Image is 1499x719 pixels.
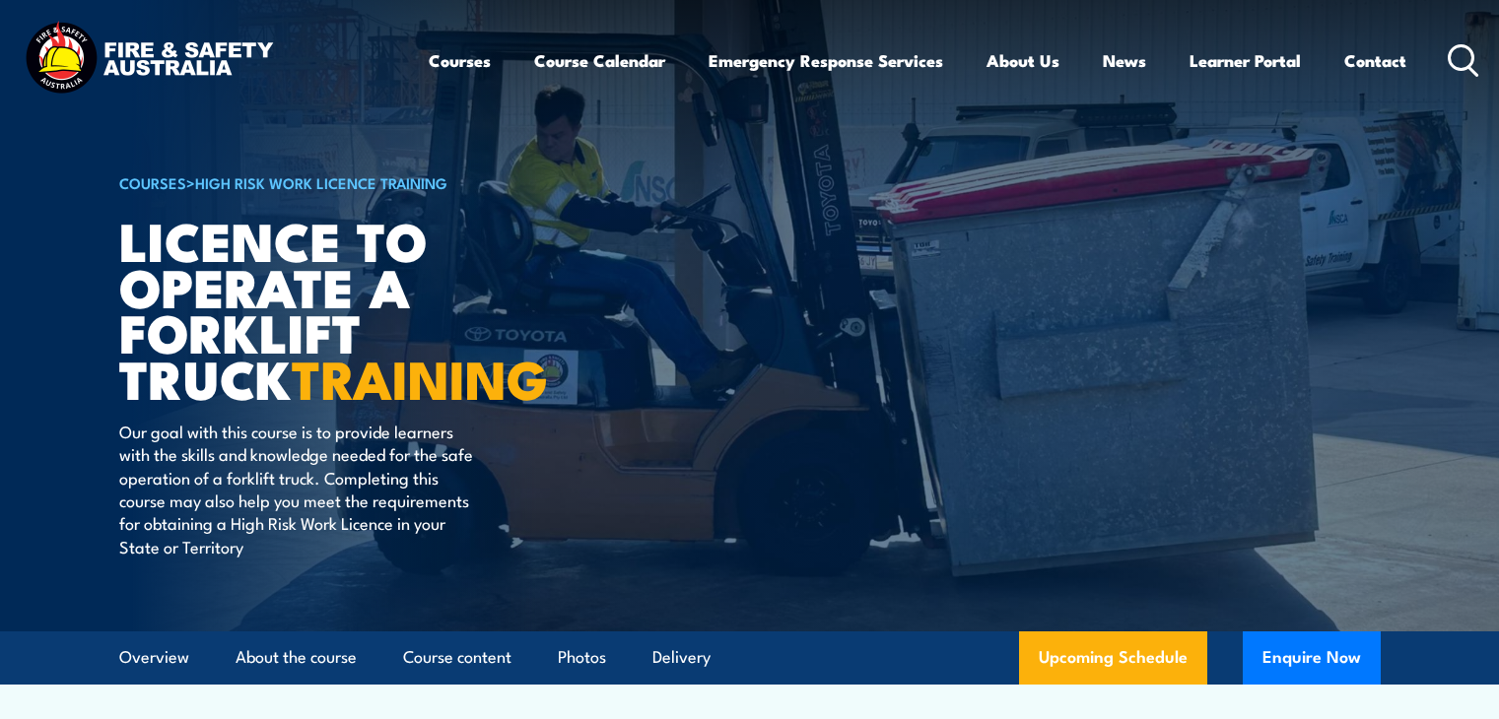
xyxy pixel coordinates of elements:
a: COURSES [119,171,186,193]
a: High Risk Work Licence Training [195,171,447,193]
p: Our goal with this course is to provide learners with the skills and knowledge needed for the saf... [119,420,479,557]
a: About Us [987,34,1059,87]
a: News [1103,34,1146,87]
a: Course Calendar [534,34,665,87]
h6: > [119,170,606,194]
a: Delivery [652,631,711,684]
button: Enquire Now [1243,631,1381,685]
a: Course content [403,631,511,684]
a: Upcoming Schedule [1019,631,1207,685]
a: Courses [429,34,491,87]
strong: TRAINING [292,336,548,418]
a: Photos [558,631,606,684]
h1: Licence to operate a forklift truck [119,217,606,401]
a: Contact [1344,34,1406,87]
a: Overview [119,631,189,684]
a: Learner Portal [1190,34,1301,87]
a: About the course [236,631,357,684]
a: Emergency Response Services [709,34,943,87]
